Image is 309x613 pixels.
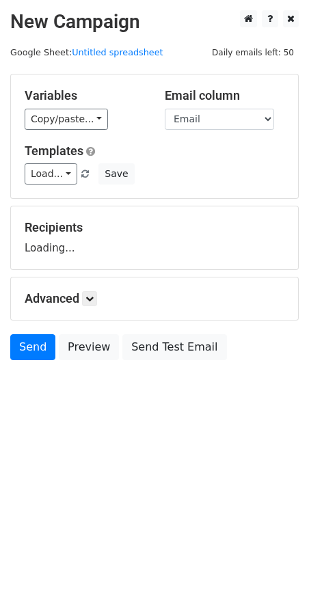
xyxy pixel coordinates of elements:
a: Send Test Email [122,334,226,360]
div: Loading... [25,220,284,256]
a: Copy/paste... [25,109,108,130]
h5: Email column [165,88,284,103]
a: Load... [25,163,77,185]
h5: Recipients [25,220,284,235]
h2: New Campaign [10,10,299,33]
a: Templates [25,144,83,158]
small: Google Sheet: [10,47,163,57]
span: Daily emails left: 50 [207,45,299,60]
a: Send [10,334,55,360]
h5: Advanced [25,291,284,306]
a: Preview [59,334,119,360]
a: Daily emails left: 50 [207,47,299,57]
h5: Variables [25,88,144,103]
a: Untitled spreadsheet [72,47,163,57]
button: Save [98,163,134,185]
